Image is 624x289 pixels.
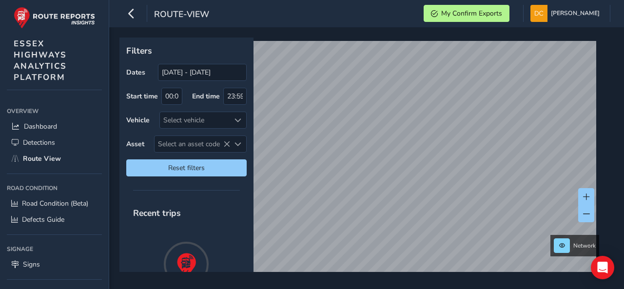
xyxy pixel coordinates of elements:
span: Road Condition (Beta) [22,199,88,208]
div: Road Condition [7,181,102,195]
div: Signage [7,242,102,256]
label: Vehicle [126,116,150,125]
span: ESSEX HIGHWAYS ANALYTICS PLATFORM [14,38,67,83]
a: Detections [7,135,102,151]
label: Asset [126,139,144,149]
span: Detections [23,138,55,147]
button: My Confirm Exports [424,5,509,22]
button: [PERSON_NAME] [530,5,603,22]
label: End time [192,92,220,101]
a: Defects Guide [7,212,102,228]
a: Route View [7,151,102,167]
span: Dashboard [24,122,57,131]
span: My Confirm Exports [441,9,502,18]
img: diamond-layout [530,5,547,22]
span: Route View [23,154,61,163]
div: Select an asset code [230,136,246,152]
span: Defects Guide [22,215,64,224]
span: Recent trips [126,200,188,226]
p: Filters [126,44,247,57]
span: Network [573,242,596,250]
canvas: Map [123,41,596,283]
div: Overview [7,104,102,118]
span: [PERSON_NAME] [551,5,600,22]
span: Select an asset code [155,136,230,152]
div: Open Intercom Messenger [591,256,614,279]
span: Signs [23,260,40,269]
span: Reset filters [134,163,239,173]
img: rr logo [14,7,95,29]
span: route-view [154,8,209,22]
div: Select vehicle [160,112,230,128]
button: Reset filters [126,159,247,176]
a: Road Condition (Beta) [7,195,102,212]
label: Start time [126,92,158,101]
a: Signs [7,256,102,272]
a: Dashboard [7,118,102,135]
label: Dates [126,68,145,77]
